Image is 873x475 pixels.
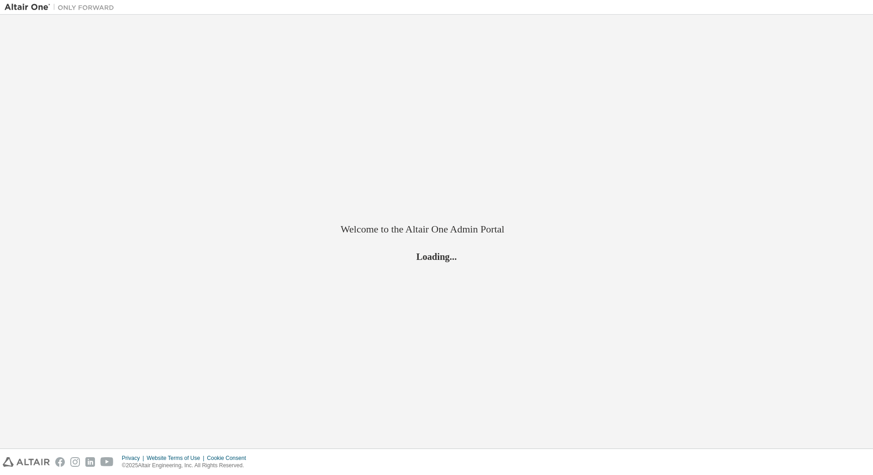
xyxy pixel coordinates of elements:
[122,454,147,462] div: Privacy
[100,457,114,467] img: youtube.svg
[207,454,251,462] div: Cookie Consent
[5,3,119,12] img: Altair One
[70,457,80,467] img: instagram.svg
[122,462,252,470] p: © 2025 Altair Engineering, Inc. All Rights Reserved.
[147,454,207,462] div: Website Terms of Use
[3,457,50,467] img: altair_logo.svg
[85,457,95,467] img: linkedin.svg
[55,457,65,467] img: facebook.svg
[341,251,532,263] h2: Loading...
[341,223,532,236] h2: Welcome to the Altair One Admin Portal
